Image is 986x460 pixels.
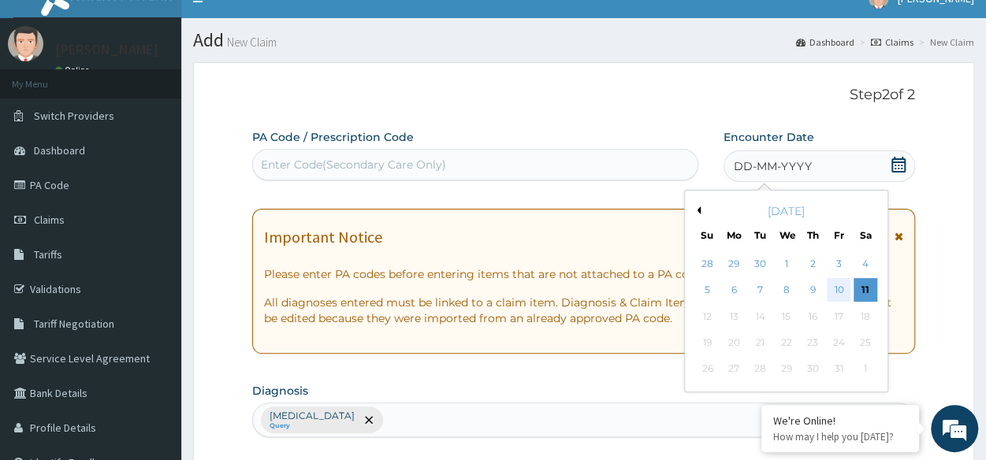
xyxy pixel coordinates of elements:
div: Not available Friday, October 31st, 2025 [827,358,850,381]
p: How may I help you today? [773,430,907,443]
div: Th [806,228,820,242]
div: Choose Sunday, September 28th, 2025 [696,252,720,276]
div: Choose Saturday, October 4th, 2025 [854,252,877,276]
div: Not available Sunday, October 12th, 2025 [696,305,720,328]
div: Not available Tuesday, October 21st, 2025 [749,331,772,354]
div: Choose Tuesday, September 30th, 2025 [749,252,772,276]
div: Not available Thursday, October 23rd, 2025 [801,331,824,354]
span: Switch Providers [34,109,114,123]
div: Choose Saturday, October 11th, 2025 [854,279,877,302]
a: Dashboard [796,35,854,49]
div: We're Online! [773,414,907,428]
span: Tariff Negotiation [34,317,114,331]
div: Enter Code(Secondary Care Only) [261,157,446,172]
span: Claims [34,213,65,227]
div: Not available Wednesday, October 15th, 2025 [775,305,798,328]
div: Not available Friday, October 17th, 2025 [827,305,850,328]
div: Choose Friday, October 3rd, 2025 [827,252,850,276]
div: Choose Monday, September 29th, 2025 [722,252,746,276]
div: Not available Monday, October 20th, 2025 [722,331,746,354]
div: Not available Tuesday, October 14th, 2025 [749,305,772,328]
div: Not available Monday, October 27th, 2025 [722,358,746,381]
span: Dashboard [34,143,85,158]
h1: Add [193,30,974,50]
div: Chat with us now [82,88,265,109]
div: Mo [727,228,740,242]
div: Choose Wednesday, October 1st, 2025 [775,252,798,276]
h1: Important Notice [264,228,382,246]
div: Choose Wednesday, October 8th, 2025 [775,279,798,302]
div: Not available Sunday, October 19th, 2025 [696,331,720,354]
div: Choose Thursday, October 2nd, 2025 [801,252,824,276]
span: We're online! [91,132,218,291]
div: Not available Saturday, October 18th, 2025 [854,305,877,328]
div: Not available Wednesday, October 22nd, 2025 [775,331,798,354]
label: Diagnosis [252,383,308,399]
div: Not available Tuesday, October 28th, 2025 [749,358,772,381]
p: [PERSON_NAME] [55,43,158,57]
div: Choose Thursday, October 9th, 2025 [801,279,824,302]
div: Choose Monday, October 6th, 2025 [722,279,746,302]
div: Not available Sunday, October 26th, 2025 [696,358,720,381]
div: Not available Thursday, October 16th, 2025 [801,305,824,328]
p: [MEDICAL_DATA] [270,410,355,422]
p: All diagnoses entered must be linked to a claim item. Diagnosis & Claim Items that are visible bu... [264,295,903,326]
div: Not available Saturday, November 1st, 2025 [854,358,877,381]
div: Choose Tuesday, October 7th, 2025 [749,279,772,302]
div: Choose Sunday, October 5th, 2025 [696,279,720,302]
div: We [779,228,793,242]
textarea: Type your message and hit 'Enter' [8,299,300,354]
p: Please enter PA codes before entering items that are not attached to a PA code [264,266,903,282]
div: Su [701,228,714,242]
a: Claims [871,35,913,49]
div: month 2025-10 [694,251,878,383]
div: Not available Friday, October 24th, 2025 [827,331,850,354]
small: Query [270,422,355,430]
li: New Claim [915,35,974,49]
p: Step 2 of 2 [252,87,915,104]
small: New Claim [224,36,277,48]
div: Sa [859,228,873,242]
div: Fr [832,228,846,242]
div: [DATE] [691,203,881,219]
div: Not available Wednesday, October 29th, 2025 [775,358,798,381]
a: Online [55,65,93,76]
span: DD-MM-YYYY [734,158,812,174]
button: Previous Month [693,206,701,214]
img: d_794563401_company_1708531726252_794563401 [29,79,64,118]
div: Choose Friday, October 10th, 2025 [827,279,850,302]
div: Tu [753,228,767,242]
span: Tariffs [34,247,62,262]
label: PA Code / Prescription Code [252,129,414,145]
div: Not available Thursday, October 30th, 2025 [801,358,824,381]
label: Encounter Date [724,129,814,145]
span: remove selection option [362,413,376,427]
img: User Image [8,26,43,61]
div: Not available Saturday, October 25th, 2025 [854,331,877,354]
div: Minimize live chat window [259,8,296,46]
div: Not available Monday, October 13th, 2025 [722,305,746,328]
